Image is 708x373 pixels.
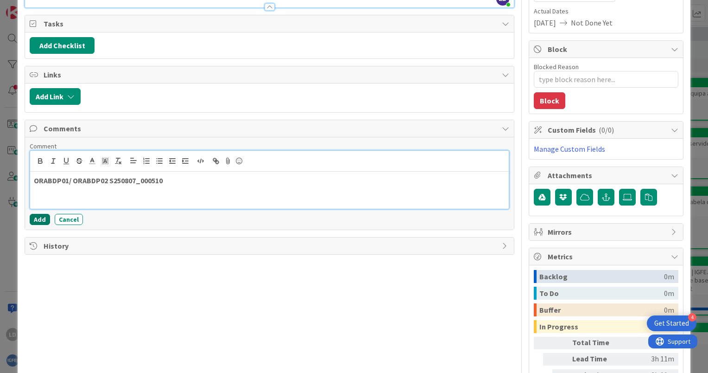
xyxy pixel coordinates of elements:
span: Actual Dates [534,6,678,16]
div: 0m [664,270,674,283]
span: Metrics [548,251,666,262]
div: 4 [688,313,696,322]
span: ( 0/0 ) [599,125,614,135]
span: History [44,240,497,251]
div: Lead Time [572,353,623,366]
div: To Do [539,287,664,300]
span: Custom Fields [548,124,666,135]
span: Mirrors [548,226,666,238]
div: Get Started [654,319,689,328]
span: Block [548,44,666,55]
label: Blocked Reason [534,63,579,71]
strong: ORABDP01/ ORABDP02 S250807_000510 [34,176,163,185]
span: Support [19,1,42,13]
button: Add [30,214,50,225]
span: [DATE] [534,17,556,28]
span: Comment [30,142,57,150]
button: Add Link [30,88,81,105]
span: Links [44,69,497,80]
div: 3h 11m [627,337,674,349]
span: Attachments [548,170,666,181]
div: Open Get Started checklist, remaining modules: 4 [647,315,696,331]
span: Not Done Yet [571,17,613,28]
div: 0m [664,287,674,300]
div: Total Time [572,337,623,349]
div: Backlog [539,270,664,283]
span: Tasks [44,18,497,29]
div: Buffer [539,303,664,316]
button: Cancel [55,214,83,225]
span: Comments [44,123,497,134]
button: Block [534,92,565,109]
div: In Progress [539,320,651,333]
a: Manage Custom Fields [534,144,605,154]
div: 0m [664,303,674,316]
div: 3h 11m [627,353,674,366]
button: Add Checklist [30,37,95,54]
